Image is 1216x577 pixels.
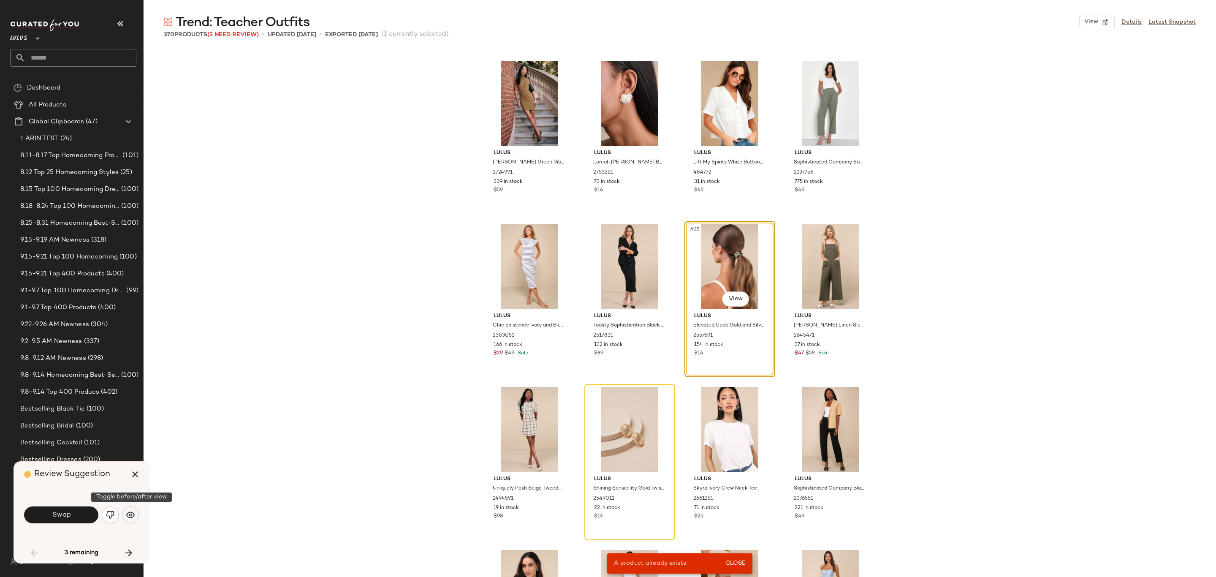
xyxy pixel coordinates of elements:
span: 9.8-9.12 AM Newness [20,354,86,363]
span: Lulus [494,313,565,320]
span: Bestselling Black Tie [20,404,85,414]
span: 31 in stock [694,178,720,186]
img: cfy_white_logo.C9jOOHJF.svg [10,19,82,31]
span: $59 [494,187,503,194]
span: (100) [119,370,138,380]
span: (400) [105,269,124,279]
span: 339 in stock [494,178,523,186]
span: $47 [795,350,804,357]
span: (1 currently selected) [381,30,449,40]
span: View [1084,19,1098,25]
span: (47) [84,117,98,127]
span: 2383051 [493,332,514,340]
span: 71 in stock [694,504,719,512]
span: Sophisticated Company Sage Green Straight Leg Trouser Pants [794,159,865,166]
img: 12132921_2517831.jpg [587,224,672,309]
button: Swap [24,506,98,523]
img: svg%3e [106,511,114,519]
span: $29 [494,350,503,357]
p: Exported [DATE] [325,30,378,39]
span: $89 [594,350,603,357]
span: Shining Sensibility Gold Twisted Rhinestone Hoop Earrings [593,485,665,493]
span: Lulus [10,29,27,44]
span: 2557691 [693,332,713,340]
span: 370 [164,32,174,38]
span: • [320,30,322,40]
span: 9.15-9.21 Top 100 Homecoming [20,252,118,262]
span: $25 [694,513,703,520]
span: (400) [96,303,116,313]
span: 166 in stock [494,341,522,349]
span: (200) [81,455,100,465]
span: (99) [125,286,138,296]
span: Bestselling Dresses [20,455,81,465]
span: 9.15-9.21 Top 400 Products [20,269,105,279]
span: (3 Need Review) [207,32,259,38]
span: (100) [119,201,138,211]
span: 8.18-8.24 Top 100 Homecoming Dresses [20,201,119,211]
span: 3 remaining [65,549,98,557]
span: Lulus [494,476,565,483]
span: 2376551 [794,495,813,503]
span: Bestselling Bridal [20,421,74,431]
img: 12707541_2645471.jpg [788,224,873,309]
span: 2645471 [794,332,814,340]
span: (100) [118,252,137,262]
span: 8.15 Top 100 Homecoming Dresses [20,185,119,194]
span: 2517831 [593,332,613,340]
span: Chic Existence Ivory and Blue Striped Backless Midi Dress [493,322,564,329]
span: Sale [516,351,528,356]
span: Lulus [594,313,665,320]
span: View [728,296,743,302]
span: (101) [82,438,100,448]
span: $49 [795,513,804,520]
span: 8.12 Top 25 Homecoming Styles [20,168,119,177]
span: (402) [99,387,117,397]
img: svg%3e [164,18,172,26]
span: (24) [59,134,72,144]
span: 73 in stock [594,178,620,186]
span: $49 [505,350,514,357]
span: $19 [594,513,603,520]
span: Lulus [694,476,765,483]
span: (101) [121,151,138,161]
span: $59 [806,350,815,357]
button: View [722,291,749,307]
img: svg%3e [10,558,17,565]
span: 2661251 [693,495,713,503]
span: [PERSON_NAME] Green Ribbed Mock Neck Sweater Mini Dress [493,159,564,166]
span: Lulus [795,150,866,157]
span: Uniquely Posh Beige Tweed Sequin Lurex Short Sleeve Mini Dress [493,485,564,493]
button: Close [722,556,749,571]
span: 19 in stock [494,504,519,512]
span: A product already exists [614,560,686,566]
span: (298) [86,354,103,363]
span: 221 in stock [795,504,823,512]
span: 8.11-8.17 Top Homecoming Product [20,151,121,161]
span: 2137756 [794,169,813,177]
span: Sophisticated Company Black Straight Leg Trouser Pants [794,485,865,493]
p: updated [DATE] [268,30,316,39]
span: (100) [119,185,138,194]
span: (318) [90,235,107,245]
span: 2494591 [493,495,513,503]
span: 9.15-9.19 AM Newness [20,235,90,245]
span: 775 in stock [795,178,823,186]
span: Lulus [795,313,866,320]
span: $16 [594,187,603,194]
span: Lulus [694,150,765,157]
span: Skyra Ivory Crew Neck Tee [693,485,757,493]
span: Swap [52,511,71,519]
span: Lulus [594,476,665,483]
span: 2549011 [593,495,614,503]
span: Elevated Updo Gold and Silver 2-Pc Metal Ponytail Holder Set [693,322,765,329]
a: Latest Snapshot [1148,18,1196,27]
span: [PERSON_NAME] Linen Sleeveless Cropped Jumpsuit [794,322,865,329]
span: Trend: Teacher Outfits [176,14,309,31]
img: 12704821_2661251.jpg [687,387,772,472]
span: Lift My Spirits White Button-Up Crop Top [693,159,765,166]
span: #35 [689,226,701,234]
span: Global Clipboards [29,117,84,127]
img: svg%3e [14,84,22,92]
span: 37 in stock [795,341,820,349]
